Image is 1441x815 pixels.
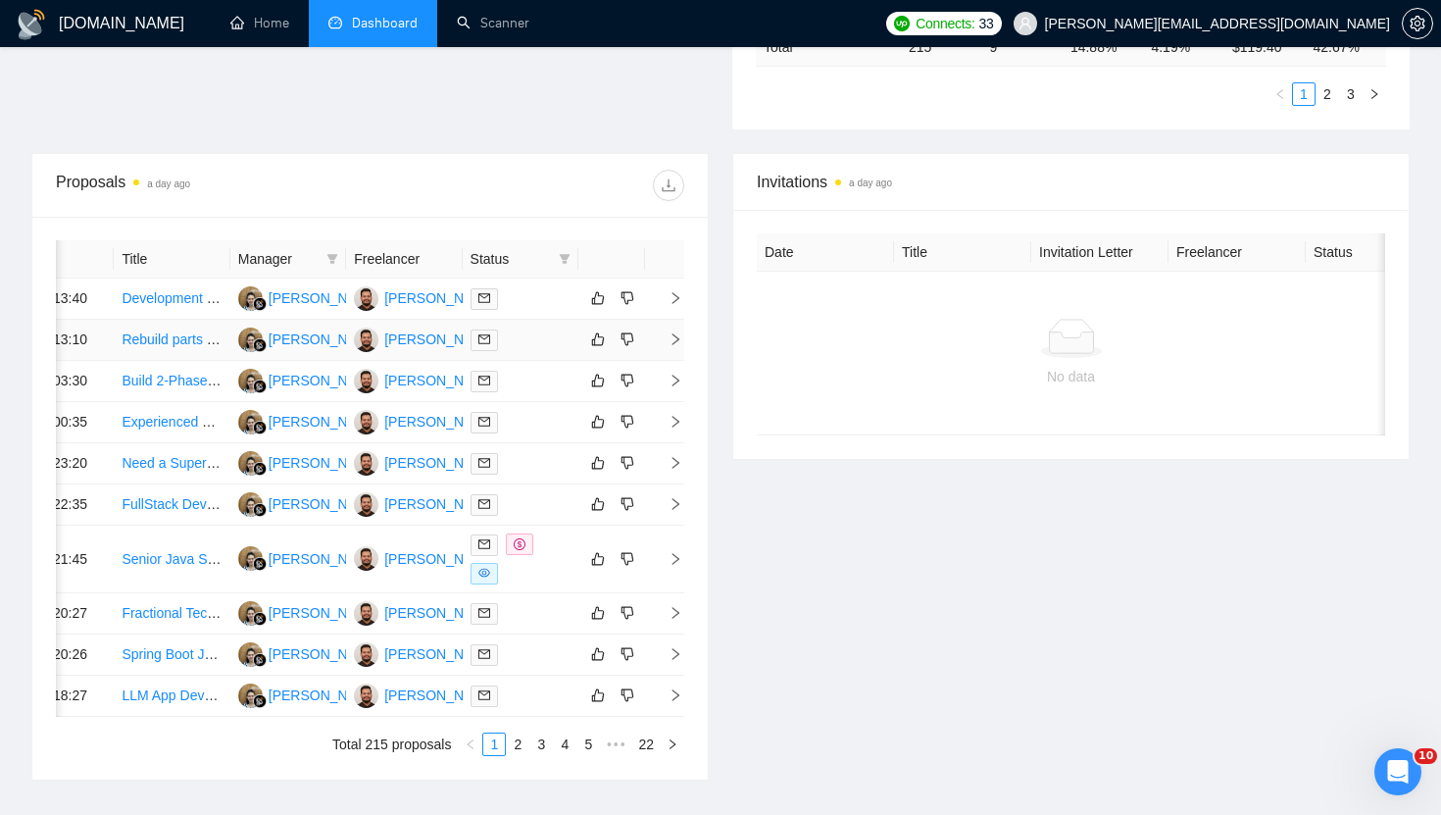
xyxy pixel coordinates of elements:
a: ES[PERSON_NAME] [238,413,381,429]
a: 2 [1317,83,1338,105]
li: 4 [553,733,576,756]
span: dislike [621,290,634,306]
a: Build 2-Phase SaaS Tool (Email → SMS Summaries) using n8n + GUI [122,373,548,388]
div: [PERSON_NAME] [384,548,497,570]
img: ES [238,410,263,434]
div: [PERSON_NAME] [384,370,497,391]
div: [PERSON_NAME] [384,685,497,706]
span: mail [478,457,490,469]
a: setting [1402,16,1433,31]
td: Need a Super Creative Full-Stack Developer for a Modern SaaS MVP [114,443,229,484]
a: Spring Boot Java Developer [122,646,292,662]
li: 2 [506,733,529,756]
a: 4 [554,734,575,755]
img: gigradar-bm.png [253,380,267,393]
span: user [1019,17,1032,30]
button: dislike [616,642,639,666]
li: 2 [1316,82,1339,106]
td: Rebuild parts of a web app - simple directory of tools (Next.js, Supabase, Vercel) [114,320,229,361]
span: dislike [621,414,634,430]
button: left [1268,82,1292,106]
a: 5 [577,734,599,755]
span: right [653,688,682,702]
span: ••• [600,733,631,756]
td: Build 2-Phase SaaS Tool (Email → SMS Summaries) using n8n + GUI [114,361,229,402]
img: AA [354,492,378,517]
th: Invitation Letter [1031,233,1168,272]
span: mail [478,607,490,619]
img: ES [238,642,263,667]
img: gigradar-bm.png [253,297,267,311]
button: like [586,410,610,433]
a: LLM App Development [122,688,261,703]
div: [PERSON_NAME] [269,493,381,515]
div: [PERSON_NAME] [269,602,381,624]
li: 3 [529,733,553,756]
span: like [591,551,605,567]
div: [PERSON_NAME] [384,643,497,665]
span: filter [559,253,571,265]
a: AA[PERSON_NAME] [354,289,497,305]
a: AA[PERSON_NAME] [354,495,497,511]
button: download [653,170,684,201]
span: dislike [621,455,634,471]
a: ES[PERSON_NAME] [238,687,381,702]
li: 22 [631,733,661,756]
a: 2 [507,734,528,755]
a: AA[PERSON_NAME] [354,687,497,702]
button: dislike [616,684,639,707]
img: AA [354,546,378,571]
span: like [591,646,605,662]
span: like [591,331,605,347]
li: Next Page [1363,82,1386,106]
img: gigradar-bm.png [253,338,267,352]
button: dislike [616,451,639,475]
span: filter [326,253,338,265]
span: dislike [621,551,634,567]
span: like [591,373,605,388]
a: Development of an online platform in React + Supabase [122,290,463,306]
li: Previous Page [459,733,482,756]
img: ES [238,492,263,517]
span: mail [478,292,490,304]
span: mail [478,498,490,510]
div: [PERSON_NAME] [269,685,381,706]
button: right [1363,82,1386,106]
a: 1 [1293,83,1315,105]
span: dashboard [328,16,342,29]
span: download [654,178,683,193]
span: dislike [621,646,634,662]
img: AA [354,410,378,434]
a: Experienced Full Stack Engineer [122,414,321,430]
div: [PERSON_NAME] [384,329,497,350]
img: ES [238,286,263,311]
img: gigradar-bm.png [253,557,267,571]
span: mail [478,538,490,550]
span: setting [1403,16,1432,31]
img: AA [354,369,378,393]
a: ES[PERSON_NAME] [238,289,381,305]
button: setting [1402,8,1433,39]
button: dislike [616,410,639,433]
span: right [653,456,682,470]
img: gigradar-bm.png [253,653,267,667]
button: like [586,642,610,666]
th: Freelancer [346,240,462,279]
li: 1 [482,733,506,756]
span: dislike [621,605,634,621]
div: [PERSON_NAME] [384,493,497,515]
iframe: Intercom live chat [1374,748,1421,795]
img: ES [238,546,263,571]
div: [PERSON_NAME] [384,602,497,624]
a: 1 [483,734,505,755]
span: dislike [621,373,634,388]
a: Need a Super Creative Full-Stack Developer for a Modern SaaS MVP [122,455,545,471]
img: upwork-logo.png [894,16,910,31]
span: filter [323,244,342,274]
a: AA[PERSON_NAME] [354,454,497,470]
button: like [586,286,610,310]
span: like [591,496,605,512]
span: like [591,455,605,471]
span: Dashboard [352,15,418,31]
span: right [653,647,682,661]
